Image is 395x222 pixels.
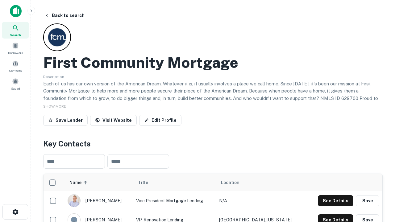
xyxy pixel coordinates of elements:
[2,40,29,56] a: Borrowers
[43,138,383,149] h4: Key Contacts
[133,191,216,210] td: Vice President Mortgage Lending
[43,75,64,79] span: Description
[9,68,22,73] span: Contacts
[11,86,20,91] span: Saved
[69,179,89,186] span: Name
[64,174,133,191] th: Name
[216,191,306,210] td: N/A
[10,5,22,17] img: capitalize-icon.png
[221,179,239,186] span: Location
[43,80,383,109] p: Each of us has our own version of the American Dream. Whatever it is, it usually involves a place...
[138,179,156,186] span: Title
[68,194,130,207] div: [PERSON_NAME]
[43,54,238,72] h2: First Community Mortgage
[43,115,88,126] button: Save Lender
[42,10,87,21] button: Back to search
[90,115,137,126] a: Visit Website
[139,115,181,126] a: Edit Profile
[364,153,395,183] iframe: Chat Widget
[2,58,29,74] a: Contacts
[133,174,216,191] th: Title
[2,22,29,39] a: Search
[2,76,29,92] a: Saved
[68,195,80,207] img: 1520878720083
[318,195,353,206] button: See Details
[216,174,306,191] th: Location
[43,104,66,109] span: SHOW MORE
[8,50,23,55] span: Borrowers
[10,32,21,37] span: Search
[356,195,379,206] button: Save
